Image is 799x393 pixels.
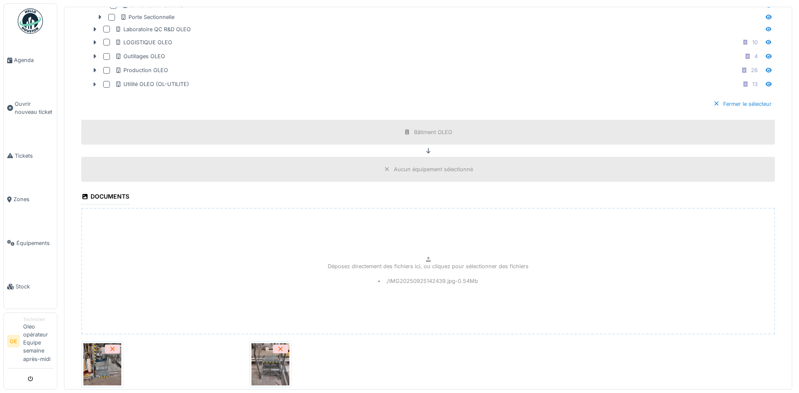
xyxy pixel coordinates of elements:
div: Laboratoire QC R&D OLEO [115,25,191,33]
li: Oleo opérateur Equipe semaine après-midi [23,316,53,366]
li: ./IMG20250925142439.jpg - 0.54 Mb [378,277,478,285]
a: Agenda [4,38,57,82]
div: Technicien [23,316,53,323]
a: OE TechnicienOleo opérateur Equipe semaine après-midi [7,316,53,369]
div: Porte Sectionnelle [120,13,174,21]
div: Fermer le sélecteur [710,98,775,110]
div: Production OLEO [115,66,168,74]
span: Tickets [15,152,53,160]
span: Stock [16,283,53,291]
div: 13 [752,80,758,88]
a: Stock [4,265,57,309]
div: LOGISTIQUE OLEO [115,38,172,46]
div: Outillages OLEO [115,52,165,60]
span: Zones [13,195,53,203]
div: 26 [751,66,758,74]
div: Documents [81,190,129,205]
div: 10 [752,38,758,46]
a: Tickets [4,134,57,178]
img: Badge_color-CXgf-gQk.svg [18,8,43,34]
span: Ouvrir nouveau ticket [15,100,53,116]
a: Zones [4,178,57,221]
div: Bâtiment OLEO [414,128,452,136]
div: Utilité OLEO (OL-UTILITE) [115,80,189,88]
img: jpuzmu8xe9sg7vj0kufe3wjmyp8n [251,343,289,385]
span: Équipements [16,239,53,247]
li: OE [7,335,20,347]
a: Ouvrir nouveau ticket [4,82,57,134]
a: Équipements [4,221,57,265]
div: 4 [754,52,758,60]
img: ksm9u89gn06ff5av5pijjonzttt1 [83,343,121,385]
div: Aucun équipement sélectionné [394,165,473,173]
span: Agenda [14,56,53,64]
p: Déposez directement des fichiers ici, ou cliquez pour sélectionner des fichiers [328,262,529,270]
